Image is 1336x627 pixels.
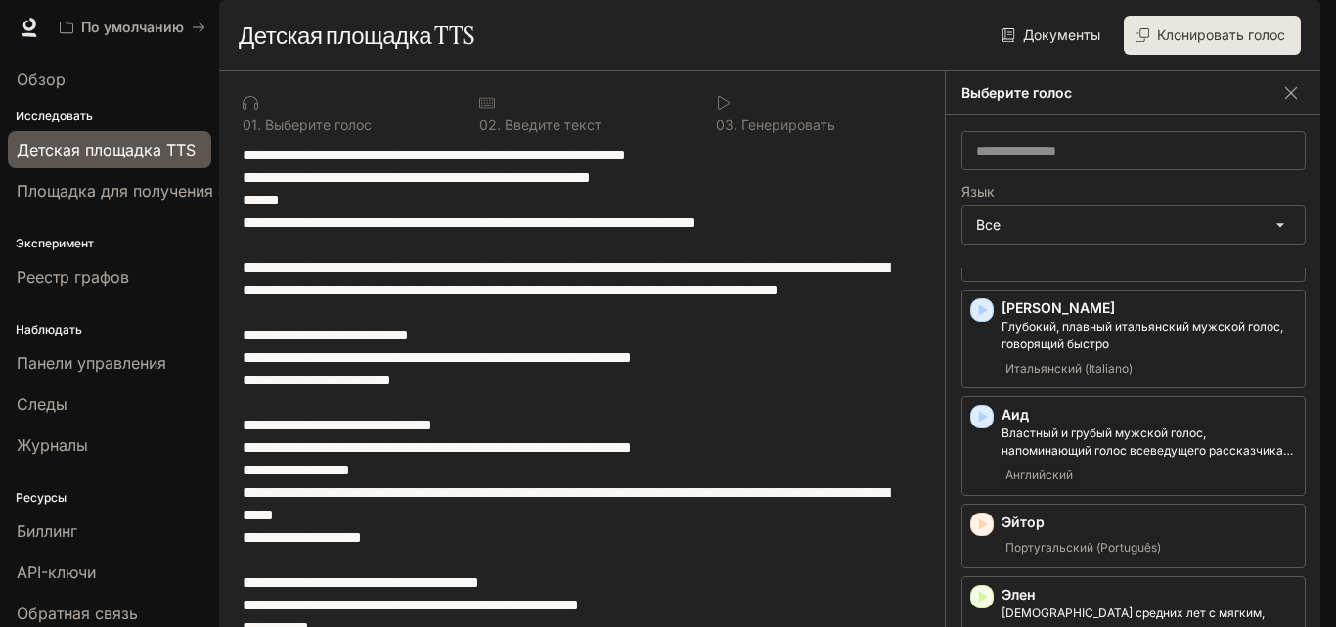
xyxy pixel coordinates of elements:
font: 2 [488,116,497,133]
p: Властный и грубый мужской голос, напоминающий голос всеведущего рассказчика или стражника замка. [1002,425,1297,460]
button: Все рабочие пространства [51,8,214,47]
font: . [734,116,737,133]
button: Клонировать голос [1124,16,1301,55]
font: Глубокий, плавный итальянский мужской голос, говорящий быстро [1002,319,1283,351]
font: 3 [725,116,734,133]
p: Глубокий, плавный итальянский мужской голос, говорящий быстро [1002,318,1297,353]
font: Введите текст [505,116,601,133]
font: Властный и грубый мужской голос, напоминающий голос всеведущего рассказчика или стражника замка. [1002,425,1293,475]
font: 0 [243,116,251,133]
font: Английский [1005,468,1073,482]
font: Все [976,216,1001,233]
font: 1 [251,116,257,133]
font: Эйтор [1002,514,1045,530]
font: 0 [716,116,725,133]
font: [PERSON_NAME] [1002,299,1115,316]
font: По умолчанию [81,19,184,35]
font: Итальянский (Italiano) [1005,361,1133,376]
font: Португальский (Português) [1005,540,1161,555]
font: . [257,116,261,133]
font: 0 [479,116,488,133]
div: Все [962,206,1305,244]
font: Детская площадка TTS [239,21,474,50]
font: Элен [1002,586,1036,603]
font: Французский (Français) [1005,253,1141,268]
a: Документы [998,16,1108,55]
font: Аид [1002,406,1029,423]
font: . [497,116,501,133]
font: Документы [1023,26,1100,43]
font: Генерировать [741,116,835,133]
font: Клонировать голос [1157,26,1285,43]
font: Выберите голос [265,116,372,133]
font: Язык [961,183,995,200]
